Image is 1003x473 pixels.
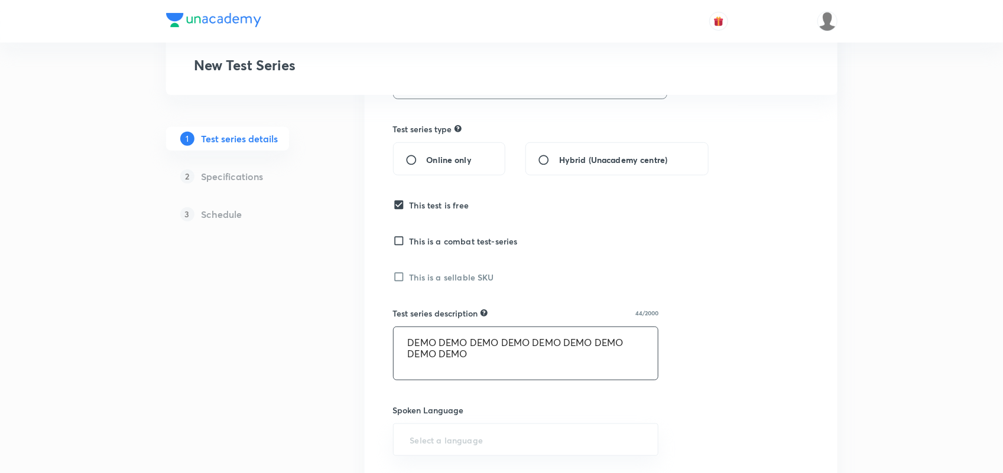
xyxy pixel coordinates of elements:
img: Coolm [817,11,838,31]
h5: Test series details [202,132,278,146]
h6: Test series description [393,307,478,319]
h6: Spoken Language [393,404,659,416]
div: Explain about your test series, what you’ll be teaching, how it will help learners in their prepa... [481,308,488,318]
h6: Test series type [393,123,452,135]
button: avatar [709,12,728,31]
h6: This is a sellable SKU [410,271,494,283]
span: Hybrid (Unacademy centre) [559,154,667,166]
a: Company Logo [166,13,261,30]
img: avatar [713,16,724,27]
p: 2 [180,169,194,184]
button: Open [651,438,654,441]
p: 3 [180,207,194,221]
textarea: DEMO DEMO DEMO DEMO DEMO DEMO DEMO DEMO DEMO [394,327,658,380]
img: Company Logo [166,13,261,27]
h3: New Test Series [194,57,296,74]
p: 1 [180,132,194,146]
p: 44/2000 [635,310,658,316]
span: Online only [427,154,472,166]
h5: Specifications [202,169,264,184]
h5: Schedule [202,207,242,221]
input: Select a language [408,429,644,451]
h6: This is a combat test-series [410,235,518,247]
div: A hybrid test series can have a mix of online and offline tests. These test series will have rest... [455,123,462,134]
h6: This test is free [410,199,469,211]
